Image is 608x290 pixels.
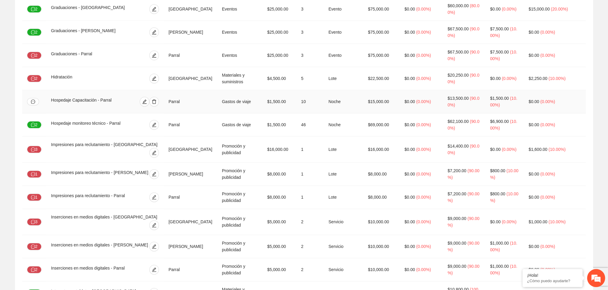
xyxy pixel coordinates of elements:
td: Noche [324,90,363,113]
td: 46 [296,113,324,136]
span: edit [150,267,159,272]
button: edit [149,50,159,60]
td: 1 [296,163,324,186]
td: Promoción y publicidad [217,209,263,235]
span: ( 0.00% ) [540,172,555,176]
span: message [31,53,35,58]
td: 2 [296,235,324,258]
button: message3 [27,146,41,153]
span: ( 0.00% ) [416,76,431,81]
span: $67,500.00 [448,26,469,31]
td: $8,000.00 [363,163,400,186]
span: ( 90.00% ) [448,216,479,227]
span: edit [150,223,159,227]
span: $0.00 [404,172,415,176]
div: Graduaciones - [PERSON_NAME] [51,27,132,37]
span: ( 0.00% ) [540,267,555,272]
button: edit [149,242,159,251]
span: edit [150,76,159,81]
span: ( 0.00% ) [416,195,431,200]
button: edit [149,220,159,230]
td: Promoción y publicidad [217,235,263,258]
span: edit [150,122,159,127]
div: Impresiones para reclutamiento - [GEOGRAPHIC_DATA] [51,141,159,148]
span: message [31,7,35,12]
span: ( 0.00% ) [416,99,431,104]
span: $20,250.00 [448,73,469,78]
td: 10 [296,90,324,113]
div: Impresiones para reclutamiento - Parral [51,192,137,202]
td: Noche [324,113,363,136]
span: ( 0.00% ) [416,172,431,176]
div: Graduaciones - Parral [51,50,121,60]
td: 5 [296,67,324,90]
span: $0.00 [404,7,415,11]
td: $22,500.00 [363,67,400,90]
span: $1,600.00 [528,147,547,152]
p: ¿Cómo puedo ayudarte? [527,279,578,283]
span: $1,000.00 [528,219,547,224]
button: message2 [27,243,41,250]
td: Materiales y suministros [217,67,263,90]
span: ( 90.00% ) [448,241,479,252]
td: Servicio [324,258,363,281]
td: [PERSON_NAME] [164,163,217,186]
button: message2 [27,5,41,13]
td: [GEOGRAPHIC_DATA] [164,209,217,235]
button: edit [149,120,159,130]
span: $9,000.00 [448,264,466,269]
span: ( 90.00% ) [448,144,479,155]
span: message [31,244,35,249]
span: $0.00 [490,147,500,152]
div: Chatee con nosotros ahora [31,31,101,38]
td: Lote [324,67,363,90]
button: edit [149,192,159,202]
span: message [31,123,35,127]
span: message [31,30,35,35]
button: edit [149,4,159,14]
td: Lote [324,136,363,163]
span: $0.00 [490,76,500,81]
span: ( 0.00% ) [416,267,431,272]
span: ( 0.00% ) [540,99,555,104]
span: $0.00 [404,122,415,127]
td: Evento [324,21,363,44]
td: $8,000.00 [262,186,296,209]
span: ( 0.00% ) [540,122,555,127]
span: ( 0.00% ) [416,7,431,11]
button: edit [149,265,159,274]
td: Promoción y publicidad [217,163,263,186]
button: edit [149,27,159,37]
span: ( 0.00% ) [540,30,555,35]
span: delete [150,99,159,104]
span: $0.00 [528,195,539,200]
span: ( 90.00% ) [448,168,479,180]
span: $6,900.00 [490,119,509,124]
div: Minimizar ventana de chat en vivo [99,3,113,17]
td: $75,000.00 [363,21,400,44]
span: ( 0.00% ) [540,53,555,58]
span: message [31,99,35,104]
td: Parral [164,44,217,67]
span: ( 10.00% ) [549,147,566,152]
button: message2 [27,29,41,36]
button: message2 [27,266,41,273]
td: 2 [296,258,324,281]
td: [PERSON_NAME] [164,235,217,258]
span: ( 90.00% ) [448,26,479,38]
span: ( 0.00% ) [502,76,516,81]
td: Eventos [217,44,263,67]
button: edit [149,169,159,179]
td: 1 [296,136,324,163]
span: edit [150,172,159,176]
td: Lote [324,163,363,186]
td: 3 [296,21,324,44]
span: $9,000.00 [448,241,466,246]
span: $0.00 [404,99,415,104]
td: $10,000.00 [363,258,400,281]
span: $60,000.00 [448,3,469,8]
span: ( 0.00% ) [502,147,516,152]
span: $0.00 [404,76,415,81]
span: ( 0.00% ) [416,53,431,58]
button: message2 [27,52,41,59]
